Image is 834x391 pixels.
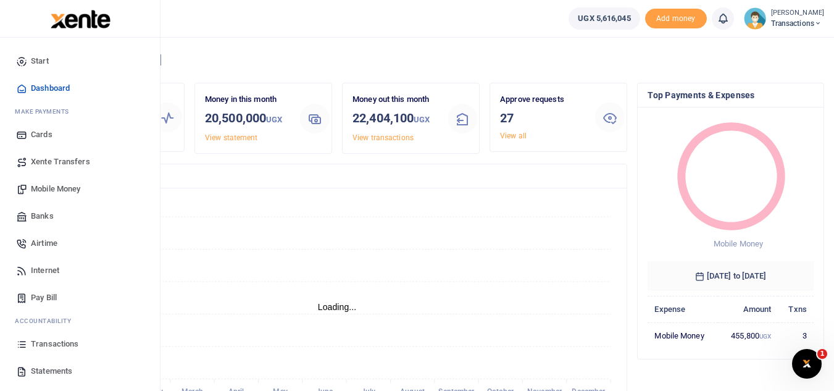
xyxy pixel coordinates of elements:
img: logo-large [51,10,111,28]
th: Expense [648,296,718,322]
small: [PERSON_NAME] [771,8,824,19]
span: Internet [31,264,59,277]
span: Airtime [31,237,57,250]
a: logo-small logo-large logo-large [49,14,111,23]
h6: [DATE] to [DATE] [648,261,814,291]
span: Start [31,55,49,67]
a: Airtime [10,230,150,257]
th: Amount [718,296,778,322]
td: 455,800 [718,322,778,348]
a: Pay Bill [10,284,150,311]
li: Wallet ballance [564,7,644,30]
a: Statements [10,358,150,385]
span: Banks [31,210,54,222]
a: Add money [645,13,707,22]
small: UGX [414,115,430,124]
li: Toup your wallet [645,9,707,29]
a: View transactions [352,133,414,142]
th: Txns [778,296,814,322]
span: Mobile Money [31,183,80,195]
h4: Top Payments & Expenses [648,88,814,102]
a: Mobile Money [10,175,150,203]
h4: Hello [PERSON_NAME] [47,53,824,67]
span: Xente Transfers [31,156,90,168]
img: profile-user [744,7,766,30]
a: profile-user [PERSON_NAME] Transactions [744,7,824,30]
span: Statements [31,365,72,377]
span: Cards [31,128,52,141]
p: Money out this month [352,93,438,106]
td: 3 [778,322,814,348]
a: Dashboard [10,75,150,102]
span: Pay Bill [31,292,57,304]
a: Banks [10,203,150,230]
h3: 20,500,000 [205,109,290,129]
a: Transactions [10,330,150,358]
h4: Transactions Overview [57,169,617,183]
h3: 27 [500,109,585,127]
a: View statement [205,133,257,142]
a: Cards [10,121,150,148]
span: countability [24,316,71,326]
a: Internet [10,257,150,284]
span: Transactions [31,338,78,350]
a: View all [500,132,527,140]
h3: 22,404,100 [352,109,438,129]
a: Start [10,48,150,75]
span: Add money [645,9,707,29]
small: UGX [759,333,771,340]
text: Loading... [318,302,357,312]
a: UGX 5,616,045 [569,7,640,30]
td: Mobile Money [648,322,718,348]
span: UGX 5,616,045 [578,12,630,25]
span: Dashboard [31,82,70,95]
span: Transactions [771,18,824,29]
span: Mobile Money [714,239,763,248]
span: 1 [817,349,827,359]
p: Approve requests [500,93,585,106]
li: Ac [10,311,150,330]
a: Xente Transfers [10,148,150,175]
span: ake Payments [21,107,69,116]
iframe: Intercom live chat [792,349,822,379]
li: M [10,102,150,121]
p: Money in this month [205,93,290,106]
small: UGX [266,115,282,124]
